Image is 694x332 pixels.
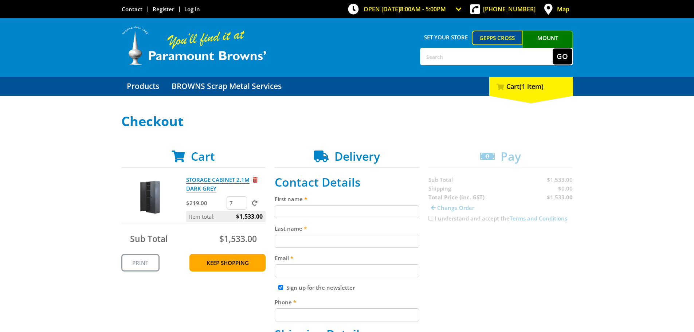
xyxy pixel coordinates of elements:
a: Print [121,254,160,272]
span: $1,533.00 [236,211,263,222]
p: $219.00 [186,199,225,207]
span: Delivery [334,148,380,164]
div: Cart [489,77,573,96]
label: Last name [275,224,419,233]
a: Mount [PERSON_NAME] [522,31,573,58]
span: (1 item) [519,82,544,91]
img: Paramount Browns' [121,26,267,66]
span: Sub Total [130,233,168,245]
span: 8:00am - 5:00pm [400,5,446,13]
label: First name [275,195,419,203]
p: Item total: [186,211,266,222]
img: STORAGE CABINET 2.1M DARK GREY [128,175,172,219]
label: Sign up for the newsletter [286,284,355,291]
a: Go to the registration page [153,5,174,13]
a: STORAGE CABINET 2.1M DARK GREY [186,176,250,192]
input: Please enter your last name. [275,235,419,248]
h2: Contact Details [275,175,419,189]
a: Log in [184,5,200,13]
input: Please enter your first name. [275,205,419,218]
a: Gepps Cross [472,31,522,45]
a: Go to the Contact page [122,5,142,13]
a: Remove from cart [253,176,258,183]
button: Go [553,48,572,65]
span: OPEN [DATE] [364,5,446,13]
input: Search [421,48,553,65]
a: Keep Shopping [189,254,266,272]
span: Set your store [420,31,472,44]
label: Phone [275,298,419,306]
input: Please enter your email address. [275,264,419,277]
span: $1,533.00 [219,233,257,245]
a: Go to the BROWNS Scrap Metal Services page [166,77,287,96]
input: Please enter your telephone number. [275,308,419,321]
span: Cart [191,148,215,164]
a: Go to the Products page [121,77,165,96]
h1: Checkout [121,114,573,129]
label: Email [275,254,419,262]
